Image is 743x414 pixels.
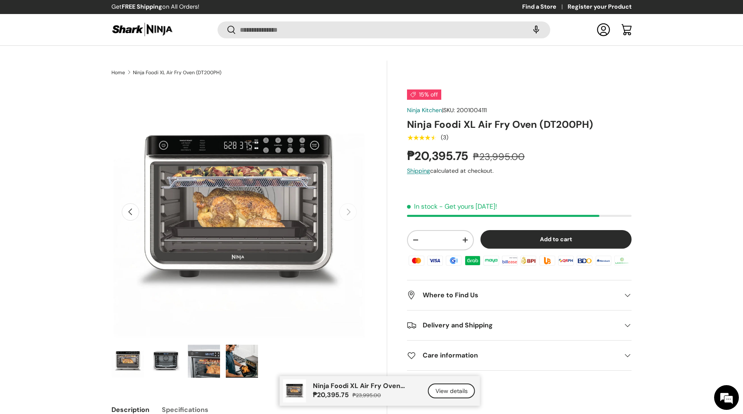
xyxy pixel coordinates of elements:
[353,392,381,399] s: ₱23,995.00
[482,254,500,267] img: maya
[111,69,387,76] nav: Breadcrumbs
[457,106,487,114] span: 2001004111
[442,106,487,114] span: |
[407,148,470,164] strong: ₱20,395.75
[313,390,351,399] strong: ₱20,395.75
[501,254,519,267] img: billease
[538,254,556,267] img: ubp
[426,254,444,267] img: visa
[445,254,463,267] img: gcash
[557,254,575,267] img: qrph
[112,345,144,378] img: ninja-foodi-xl-air-fry-oven-with-sample-food-content-full-view-sharkninja-philippines
[111,21,173,38] img: Shark Ninja Philippines
[407,310,632,340] summary: Delivery and Shipping
[439,202,497,211] p: - Get yours [DATE]!
[523,21,549,39] speech-search-button: Search by voice
[519,254,537,267] img: bpi
[407,118,632,131] h1: Ninja Foodi XL Air Fry Oven (DT200PH)
[407,106,442,114] a: Ninja Kitchen
[480,230,632,249] button: Add to cart
[122,3,162,10] strong: FREE Shipping
[111,2,199,12] p: Get on All Orders!
[407,89,441,100] span: 15% off
[226,345,258,378] img: a-guy-enjoying-his-freshly-cooked-food-with-ninja-foodi-xl-air-fry-oven-view-sharkninja-philippines
[594,254,612,267] img: metrobank
[407,167,632,175] div: calculated at checkout.
[443,106,455,114] span: SKU:
[111,85,367,381] media-gallery: Gallery Viewer
[575,254,594,267] img: bdo
[407,134,436,141] div: 4.33 out of 5.0 stars
[522,2,568,12] a: Find a Store
[473,151,525,163] s: ₱23,995.00
[568,2,632,12] a: Register your Product
[188,345,220,378] img: ninja-foodi-xl-air-fry-oven-with-sample-food-contents-zoom-view-sharkninja-philippines
[133,70,221,75] a: Ninja Foodi XL Air Fry Oven (DT200PH)
[407,134,436,142] span: ★★★★★
[313,382,418,390] p: Ninja Foodi XL Air Fry Oven (DT200PH)
[464,254,482,267] img: grabpay
[407,341,632,370] summary: Care information
[111,70,125,75] a: Home
[150,345,182,378] img: ninja-foodi-xl-air-fry-oven-power-on-mode-full-view-sharkninja-philippines
[283,379,306,402] img: ninja-foodi-xl-air-fry-oven-with-sample-food-content-full-view-sharkninja-philippines
[407,350,618,360] h2: Care information
[407,280,632,310] summary: Where to Find Us
[407,320,618,330] h2: Delivery and Shipping
[407,254,426,267] img: master
[407,202,438,211] span: In stock
[407,290,618,300] h2: Where to Find Us
[613,254,631,267] img: landbank
[441,134,448,141] div: (3)
[428,383,475,399] a: View details
[407,167,430,174] a: Shipping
